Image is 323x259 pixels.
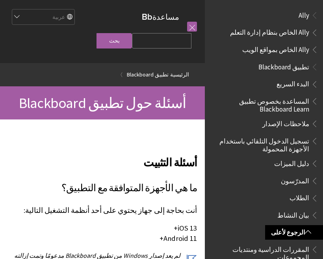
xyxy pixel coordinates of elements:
[142,12,152,22] strong: Bb
[277,78,309,88] span: البدء السريع
[8,223,197,244] p: iOS 13+ Android 11+
[214,95,309,113] span: المساعدة بخصوص تطبيق Blackboard Learn
[210,9,318,56] nav: Book outline for Anthology Ally Help
[170,70,189,80] a: الرئيسية
[19,94,186,112] span: أسئلة حول تطبيق Blackboard
[11,9,74,25] select: Site Language Selector
[290,192,309,202] span: الطلاب
[262,117,309,128] span: ملاحظات الإصدار
[142,12,179,22] a: مساعدةBb
[230,26,309,37] span: Ally الخاص بنظام إدارة التعلم
[8,181,197,196] h3: ما هي الأجهزة المتوافقة مع التطبيق؟
[8,205,197,216] p: أنت بحاجة إلى جهاز يحتوي على أحد أنظمة التشغيل التالية:
[242,43,309,54] span: Ally الخاص بمواقع الويب
[265,225,323,240] a: الرجوع لأعلى
[8,145,197,171] h2: أسئلة التثبيت
[281,174,309,185] span: المدرّسون
[299,9,309,19] span: Ally
[214,134,309,153] span: تسجيل الدخول التلقائي باستخدام الأجهزة المحمولة
[277,209,309,219] span: بيان النشاط
[274,157,309,168] span: دليل الميزات
[127,70,169,80] a: تطبيق Blackboard
[258,60,309,71] span: تطبيق Blackboard
[97,33,132,48] input: بحث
